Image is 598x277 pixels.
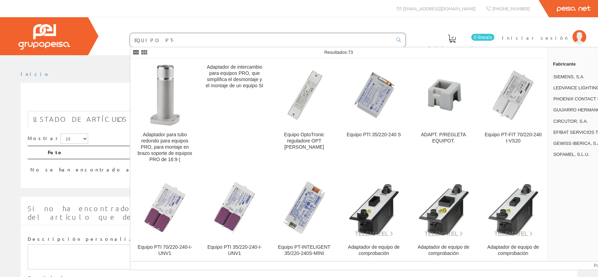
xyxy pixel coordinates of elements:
a: Adaptador de equipo de comprobación Adaptador de equipo de comprobación [478,171,548,265]
div: Adaptador de equipo de comprobación [484,244,542,257]
a: Equipo OptoTronic reguladore OPT OTI DALI Equipo OptoTronic reguladore OPT [PERSON_NAME] [269,59,339,171]
div: Adaptador para tubo redondo para equipos PRO, para montaje en brazo soporte de equipos PRO de 16:9 ( [136,132,194,163]
a: Inicio [21,71,50,77]
a: Adaptador de intercambio para equipos PRO, que simplifica el desmontaje y el montaje de un equipo SI [200,59,269,171]
img: ADAPT. P/REGLETA EQUIPOT. [423,69,465,121]
a: Equipo PTI 35/220-240 S Equipo PTI 35/220-240 S [339,59,409,171]
a: Adaptador de equipo de comprobación Adaptador de equipo de comprobación [409,171,478,265]
a: Equipo PT-INTELIGENT 35/220-240S-MINI Equipo PT-INTELIGENT 35/220-240S-MINI [269,171,339,265]
div: Equipo OptoTronic reguladore OPT [PERSON_NAME] [275,132,333,150]
a: ADAPT. P/REGLETA EQUIPOT. ADAPT. P/REGLETA EQUIPOT. [409,59,478,171]
div: Equipo PT-FIT 70/220-240 I-VS20 [484,132,542,144]
label: Mostrar [28,133,88,144]
span: Si no ha encontrado algún artículo en nuestro catálogo introduzca aquí la cantidad y la descripci... [28,204,558,221]
div: Adaptador de intercambio para equipos PRO, que simplifica el desmontaje y el montaje de un equipo SI [206,64,264,89]
img: Adaptador de equipo de comprobación [484,179,542,237]
a: Listado de artículos [28,111,133,127]
div: ADAPT. P/REGLETA EQUIPOT. [414,132,473,144]
img: Equipo OptoTronic reguladore OPT OTI DALI [275,66,333,125]
div: Equipo PTI 70/220-240-I-UNV1 [136,244,194,257]
img: Equipo PT-INTELIGENT 35/220-240S-MINI [278,177,330,239]
td: No se han encontrado artículos, pruebe con otra búsqueda [28,159,513,176]
div: Adaptador de equipo de comprobación [345,244,403,257]
a: Adaptador de equipo de comprobación Adaptador de equipo de comprobación [339,171,409,265]
div: Equipo PT-INTELIGENT 35/220-240S-MINI [275,244,333,257]
img: Grupo Peisa [18,24,70,50]
a: Equipo PT-FIT 70/220-240 I-VS20 Equipo PT-FIT 70/220-240 I-VS20 [478,59,548,171]
div: Equipo PTI 35/220-240 S [345,132,403,138]
a: Iniciar sesión [502,29,586,35]
a: Equipo PTI 35/220-240-I-UNV1 Equipo PTI 35/220-240-I-UNV1 [200,171,269,265]
span: 0 línea/s [471,34,494,41]
div: Equipo PTI 35/220-240-I-UNV1 [206,244,264,257]
img: Equipo PTI 35/220-240-I-UNV1 [209,177,260,239]
span: [PHONE_NUMBER] [492,6,530,11]
input: Buscar ... [130,33,392,47]
span: Pedido actual [428,44,475,51]
span: Iniciar sesión [502,34,569,41]
a: Equipo PTI 70/220-240-I-UNV1 Equipo PTI 70/220-240-I-UNV1 [130,171,200,265]
img: Equipo PT-FIT 70/220-240 I-VS20 [487,64,539,126]
h1: 4008321377661 [28,94,570,108]
img: Equipo PTI 35/220-240 S [348,64,399,126]
div: Adaptador de equipo de comprobación [414,244,473,257]
span: [EMAIL_ADDRESS][DOMAIN_NAME] [403,6,475,11]
img: Adaptador para tubo redondo para equipos PRO, para montaje en brazo soporte de equipos PRO de 16:9 ( [150,64,180,126]
img: Adaptador de equipo de comprobación [414,179,473,237]
a: Adaptador para tubo redondo para equipos PRO, para montaje en brazo soporte de equipos PRO de 16:... [130,59,200,171]
label: Descripción personalizada [28,236,150,243]
select: Mostrar [60,133,88,144]
span: 73 [348,50,353,55]
th: Foto [45,146,513,159]
img: Equipo PTI 70/220-240-I-UNV1 [139,177,190,239]
span: Resultados: [324,50,353,55]
img: Adaptador de equipo de comprobación [345,179,403,237]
